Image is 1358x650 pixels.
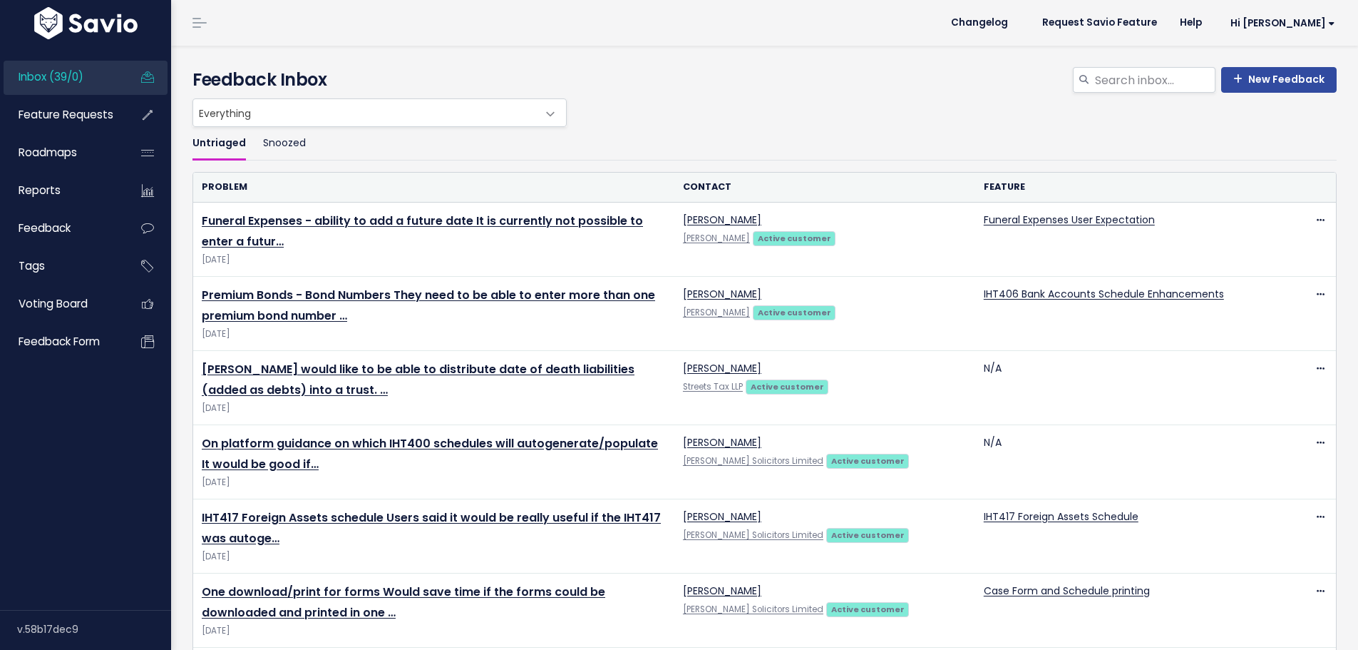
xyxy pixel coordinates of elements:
img: logo-white.9d6f32f41409.svg [31,7,141,39]
a: [PERSON_NAME] would like to be able to distribute date of death liabilities (added as debts) into... [202,361,634,398]
a: Help [1168,12,1213,34]
strong: Active customer [831,604,905,615]
a: Request Savio Feature [1031,12,1168,34]
a: Case Form and Schedule printing [984,584,1150,598]
a: Funeral Expenses User Expectation [984,213,1155,227]
a: Active customer [826,527,909,542]
span: Changelog [951,18,1008,28]
span: Everything [192,98,567,127]
span: Inbox (39/0) [19,69,83,84]
a: Snoozed [263,127,306,161]
span: Voting Board [19,296,88,311]
a: [PERSON_NAME] [683,287,761,301]
a: Tags [4,250,118,283]
a: Active customer [753,305,835,319]
a: [PERSON_NAME] [683,213,761,227]
strong: Active customer [831,455,905,467]
span: [DATE] [202,327,666,342]
input: Search inbox... [1094,67,1215,93]
ul: Filter feature requests [192,127,1337,161]
a: [PERSON_NAME] [683,361,761,375]
strong: Active customer [758,233,831,244]
span: Roadmaps [19,145,77,160]
a: [PERSON_NAME] Solicitors Limited [683,604,823,615]
a: [PERSON_NAME] [683,584,761,598]
a: Funeral Expenses - ability to add a future date It is currently not possible to enter a futur… [202,213,643,250]
span: Everything [193,99,537,126]
a: [PERSON_NAME] Solicitors Limited [683,455,823,467]
a: Active customer [826,453,909,467]
a: IHT417 Foreign Assets schedule Users said it would be really useful if the IHT417 was autoge… [202,509,661,547]
a: Active customer [746,379,828,393]
a: [PERSON_NAME] [683,509,761,524]
td: N/A [975,425,1276,499]
span: Hi [PERSON_NAME] [1230,18,1335,29]
span: Feature Requests [19,107,113,122]
strong: Active customer [831,529,905,541]
div: v.58b17dec9 [17,611,171,648]
span: [DATE] [202,475,666,490]
td: N/A [975,351,1276,425]
a: New Feedback [1221,67,1337,93]
a: Premium Bonds - Bond Numbers They need to be able to enter more than one premium bond number … [202,287,655,324]
a: Roadmaps [4,136,118,169]
a: [PERSON_NAME] [683,435,761,450]
th: Feature [975,173,1276,202]
th: Contact [674,173,975,202]
a: [PERSON_NAME] Solicitors Limited [683,529,823,541]
a: IHT417 Foreign Assets Schedule [984,509,1138,524]
strong: Active customer [758,307,831,318]
a: [PERSON_NAME] [683,233,750,244]
span: [DATE] [202,253,666,268]
a: Feedback form [4,325,118,358]
a: One download/print for forms Would save time if the forms could be downloaded and printed in one … [202,584,605,621]
a: Streets Tax LLP [683,381,743,392]
span: Feedback form [19,334,100,349]
a: Active customer [753,230,835,245]
a: Inbox (39/0) [4,61,118,93]
th: Problem [193,173,674,202]
a: Feature Requests [4,98,118,131]
a: IHT406 Bank Accounts Schedule Enhancements [984,287,1224,301]
a: On platform guidance on which IHT400 schedules will autogenerate/populate It would be good if… [202,435,658,472]
span: Tags [19,258,45,273]
span: [DATE] [202,401,666,416]
a: Active customer [826,601,909,616]
span: [DATE] [202,549,666,564]
h4: Feedback Inbox [192,67,1337,93]
a: Reports [4,174,118,207]
a: Feedback [4,212,118,245]
a: Untriaged [192,127,246,161]
span: Reports [19,183,61,198]
span: Feedback [19,220,71,235]
a: Voting Board [4,288,118,320]
a: [PERSON_NAME] [683,307,750,318]
strong: Active customer [751,381,824,392]
span: [DATE] [202,624,666,639]
a: Hi [PERSON_NAME] [1213,12,1347,34]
